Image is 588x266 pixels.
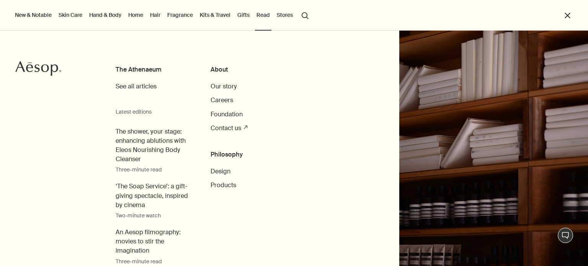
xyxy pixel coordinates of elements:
a: An Aesop filmography: movies to stir the imaginationThree-minute read [116,228,193,266]
small: Latest editions [116,108,193,115]
small: Two-minute watch [116,212,193,220]
span: ‘The Soap Service’: a gift-giving spectacle, inspired by cinema [116,182,193,210]
span: Design [211,167,230,175]
a: Kits & Travel [198,10,232,20]
a: Home [127,10,145,20]
a: Hair [149,10,162,20]
span: Careers [211,96,233,104]
a: Products [211,181,236,190]
span: Contact us [211,124,241,132]
span: Our story [211,82,237,90]
span: The shower, your stage: enhancing ablutions with Eleos Nourishing Body Cleanser [116,127,193,164]
small: Three-minute read [116,258,193,266]
a: Careers [211,96,233,105]
h3: The Athenaeum [116,65,193,74]
button: Close the Menu [563,11,572,20]
span: Foundation [211,110,243,118]
h3: Philosophy [211,150,287,159]
button: Open search [298,8,312,22]
a: Hand & Body [88,10,123,20]
img: Shelves containing books and a range of Aesop products in amber bottles and cream tubes. [399,31,588,266]
a: Skin Care [57,10,84,20]
a: See all articles [116,82,157,91]
span: An Aesop filmography: movies to stir the imagination [116,228,193,256]
a: Contact us [211,124,247,133]
a: Read [255,10,271,20]
a: ‘The Soap Service’: a gift-giving spectacle, inspired by cinemaTwo-minute watch [116,182,193,220]
span: Products [211,181,236,189]
svg: Aesop [15,61,61,76]
span: See all articles [116,82,157,90]
h3: About [211,65,287,74]
a: Fragrance [166,10,194,20]
small: Three-minute read [116,166,193,174]
a: Gifts [236,10,251,20]
a: Design [211,167,230,176]
button: Live Assistance [558,228,573,243]
button: Stores [275,10,294,20]
button: New & Notable [13,10,53,20]
a: Our story [211,82,237,91]
a: Aesop [13,59,63,80]
a: Foundation [211,110,243,119]
a: The shower, your stage: enhancing ablutions with Eleos Nourishing Body CleanserThree-minute read [116,127,193,174]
